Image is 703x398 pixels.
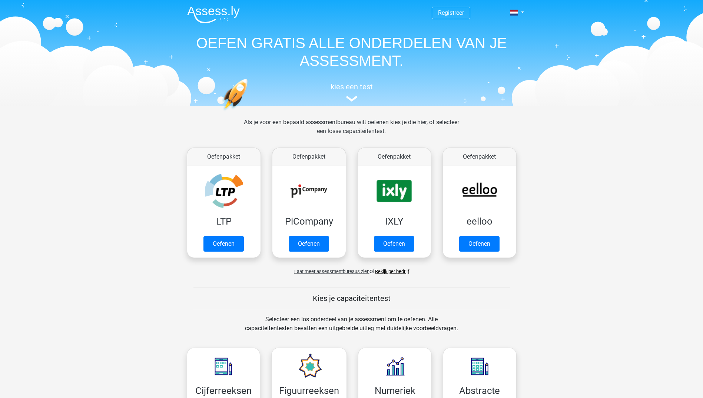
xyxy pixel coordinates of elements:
a: Oefenen [289,236,329,252]
h1: OEFEN GRATIS ALLE ONDERDELEN VAN JE ASSESSMENT. [181,34,522,70]
div: Selecteer een los onderdeel van je assessment om te oefenen. Alle capaciteitentesten bevatten een... [238,315,465,342]
a: Oefenen [203,236,244,252]
span: Laat meer assessmentbureaus zien [294,269,369,274]
div: of [181,261,522,276]
h5: kies een test [181,82,522,91]
img: assessment [346,96,357,102]
a: Bekijk per bedrijf [375,269,409,274]
div: Als je voor een bepaald assessmentbureau wilt oefenen kies je die hier, of selecteer een losse ca... [238,118,465,145]
img: Assessly [187,6,240,23]
img: oefenen [222,79,276,146]
h5: Kies je capaciteitentest [193,294,510,303]
a: Registreer [438,9,464,16]
a: Oefenen [374,236,414,252]
a: Oefenen [459,236,500,252]
a: kies een test [181,82,522,102]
